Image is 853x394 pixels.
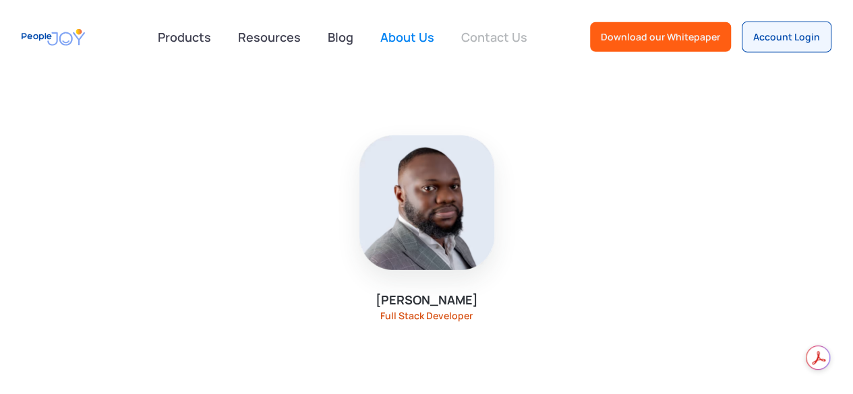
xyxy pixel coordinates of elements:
[376,292,478,308] div: [PERSON_NAME]
[22,22,85,53] a: home
[453,22,535,52] a: Contact Us
[320,22,361,52] a: Blog
[380,310,473,321] div: Full Stack Developer
[590,22,731,52] a: Download our Whitepaper
[601,30,720,44] div: Download our Whitepaper
[742,22,831,53] a: Account Login
[150,24,219,51] div: Products
[230,22,309,52] a: Resources
[372,22,442,52] a: About Us
[753,30,820,44] div: Account Login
